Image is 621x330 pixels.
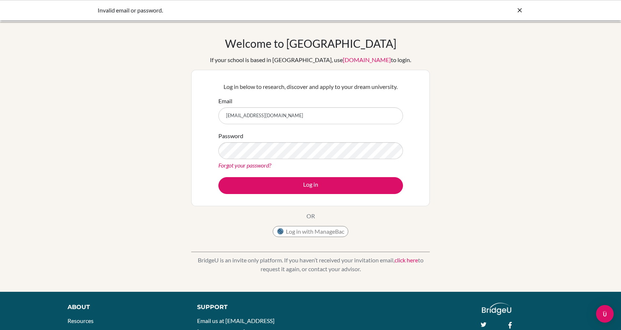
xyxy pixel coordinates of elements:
[218,97,232,105] label: Email
[191,256,430,273] p: BridgeU is an invite only platform. If you haven’t received your invitation email, to request it ...
[273,226,348,237] button: Log in with ManageBac
[218,132,243,140] label: Password
[210,55,411,64] div: If your school is based in [GEOGRAPHIC_DATA], use to login.
[197,303,302,312] div: Support
[306,212,315,220] p: OR
[395,257,418,263] a: click here
[218,82,403,91] p: Log in below to research, discover and apply to your dream university.
[218,177,403,194] button: Log in
[68,317,94,324] a: Resources
[596,305,614,323] div: Open Intercom Messenger
[225,37,396,50] h1: Welcome to [GEOGRAPHIC_DATA]
[343,56,391,63] a: [DOMAIN_NAME]
[98,6,413,15] div: Invalid email or password.
[218,162,271,169] a: Forgot your password?
[482,303,512,315] img: logo_white@2x-f4f0deed5e89b7ecb1c2cc34c3e3d731f90f0f143d5ea2071677605dd97b5244.png
[68,303,181,312] div: About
